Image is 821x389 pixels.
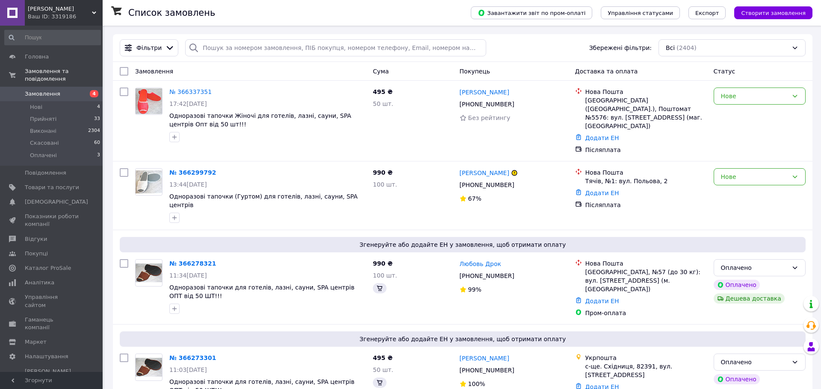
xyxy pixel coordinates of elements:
[468,380,485,387] span: 100%
[25,279,54,287] span: Аналітика
[30,139,59,147] span: Скасовані
[585,259,707,268] div: Нова Пошта
[135,259,162,287] a: Фото товару
[666,44,675,52] span: Всі
[726,9,812,16] a: Створити замовлення
[585,146,707,154] div: Післяплата
[169,169,216,176] a: № 366299792
[458,270,516,282] div: [PHONE_NUMBER]
[169,112,351,128] a: Одноразові тапочки Жіночі для готелів, лазні, сауни, SPA центрів Опт від 50 шт!!!
[460,88,509,97] a: [PERSON_NAME]
[25,198,88,206] span: [DEMOGRAPHIC_DATA]
[373,88,393,95] span: 495 ₴
[458,364,516,376] div: [PHONE_NUMBER]
[589,44,652,52] span: Збережені фільтри:
[25,184,79,191] span: Товари та послуги
[373,354,393,361] span: 495 ₴
[4,30,101,45] input: Пошук
[714,374,760,384] div: Оплачено
[94,139,100,147] span: 60
[30,115,56,123] span: Прийняті
[169,193,357,208] a: Одноразові тапочки (Гуртом) для готелів, лазні, сауни, SPA центрів
[185,39,486,56] input: Пошук за номером замовлення, ПІБ покупця, номером телефону, Email, номером накладної
[721,263,788,272] div: Оплачено
[585,354,707,362] div: Укрпошта
[608,10,673,16] span: Управління статусами
[721,357,788,367] div: Оплачено
[25,293,79,309] span: Управління сайтом
[25,169,66,177] span: Повідомлення
[135,168,162,196] a: Фото товару
[585,298,619,304] a: Додати ЕН
[169,272,207,279] span: 11:34[DATE]
[478,9,585,17] span: Завантажити звіт по пром-оплаті
[25,316,79,331] span: Гаманець компанії
[714,280,760,290] div: Оплачено
[585,309,707,317] div: Пром-оплата
[169,366,207,373] span: 11:03[DATE]
[468,195,481,202] span: 67%
[136,170,162,193] img: Фото товару
[28,5,92,13] span: ФОП Погорелов
[373,169,393,176] span: 990 ₴
[30,127,56,135] span: Виконані
[25,53,49,61] span: Головна
[97,152,100,159] span: 3
[575,68,638,75] span: Доставка та оплата
[136,358,162,377] img: Фото товару
[676,44,697,51] span: (2404)
[25,353,68,360] span: Налаштування
[169,354,216,361] a: № 366273301
[585,190,619,196] a: Додати ЕН
[169,181,207,188] span: 13:44[DATE]
[169,88,212,95] a: № 366337351
[169,260,216,267] a: № 366278321
[90,90,98,97] span: 4
[721,91,788,101] div: Нове
[585,88,707,96] div: Нова Пошта
[94,115,100,123] span: 33
[25,213,79,228] span: Показники роботи компанії
[28,13,103,20] div: Ваш ID: 3319186
[373,181,397,188] span: 100 шт.
[88,127,100,135] span: 2304
[373,366,393,373] span: 50 шт.
[373,260,393,267] span: 990 ₴
[373,68,389,75] span: Cума
[128,8,215,18] h1: Список замовлень
[460,260,501,268] a: Любовь Дрок
[585,168,707,177] div: Нова Пошта
[25,235,47,243] span: Відгуки
[97,103,100,111] span: 4
[714,293,785,304] div: Дешева доставка
[25,90,60,98] span: Замовлення
[601,6,680,19] button: Управління статусами
[741,10,806,16] span: Створити замовлення
[25,250,48,257] span: Покупці
[721,172,788,181] div: Нове
[695,10,719,16] span: Експорт
[30,103,42,111] span: Нові
[136,44,162,52] span: Фільтри
[460,68,490,75] span: Покупець
[585,96,707,130] div: [GEOGRAPHIC_DATA] ([GEOGRAPHIC_DATA].), Поштомат №5576: вул. [STREET_ADDRESS] (маг. [GEOGRAPHIC_D...
[373,100,393,107] span: 50 шт.
[471,6,592,19] button: Завантажити звіт по пром-оплаті
[585,362,707,379] div: с-ще. Східниця, 82391, вул. [STREET_ADDRESS]
[123,335,802,343] span: Згенеруйте або додайте ЕН у замовлення, щоб отримати оплату
[688,6,726,19] button: Експорт
[136,88,162,114] img: Фото товару
[169,284,354,299] a: Одноразові тапочки для готелів, лазні, сауни, SPA центрів ОПТ від 50 ШТ!!!
[135,88,162,115] a: Фото товару
[25,264,71,272] span: Каталог ProSale
[458,98,516,110] div: [PHONE_NUMBER]
[373,272,397,279] span: 100 шт.
[714,68,735,75] span: Статус
[25,67,103,83] span: Замовлення та повідомлення
[585,268,707,293] div: [GEOGRAPHIC_DATA], №57 (до 30 кг): вул. [STREET_ADDRESS] (м. [GEOGRAPHIC_DATA])
[169,100,207,107] span: 17:42[DATE]
[585,201,707,209] div: Післяплата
